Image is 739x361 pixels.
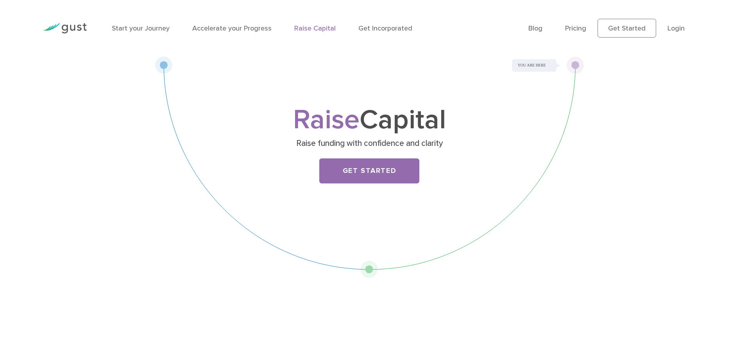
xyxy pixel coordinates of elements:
[528,24,542,32] a: Blog
[598,19,656,38] a: Get Started
[667,24,685,32] a: Login
[358,24,412,32] a: Get Incorporated
[218,138,521,149] p: Raise funding with confidence and clarity
[215,108,524,133] h1: Capital
[112,24,170,32] a: Start your Journey
[43,23,87,34] img: Gust Logo
[192,24,272,32] a: Accelerate your Progress
[294,24,336,32] a: Raise Capital
[293,103,360,136] span: Raise
[565,24,586,32] a: Pricing
[319,158,419,183] a: Get Started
